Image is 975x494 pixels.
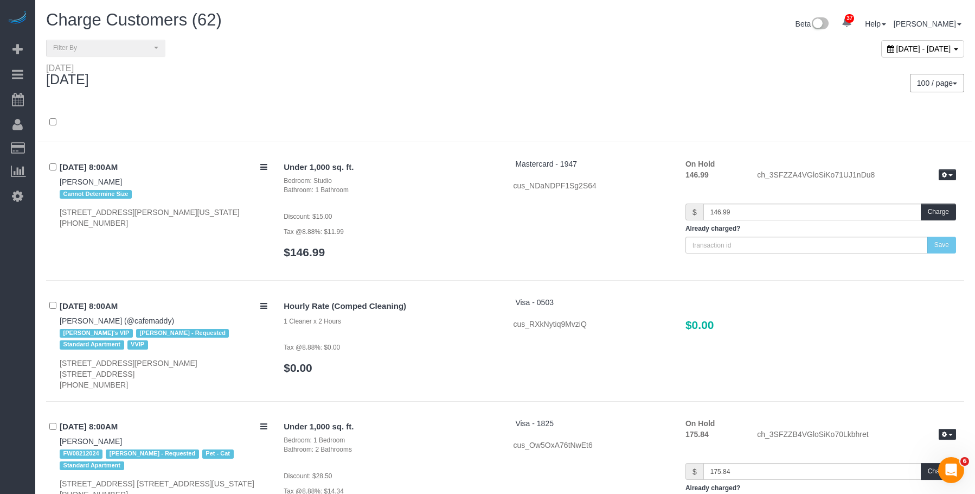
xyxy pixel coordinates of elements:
[514,440,669,451] div: cus_Ow5OxA76tNwEt6
[284,422,497,432] h4: Under 1,000 sq. ft.
[284,436,497,445] div: Bedroom: 1 Bedroom
[60,329,133,338] span: [PERSON_NAME]'s VIP
[685,463,703,480] span: $
[60,190,132,199] span: Cannot Determine Size
[865,20,886,28] a: Help
[685,319,714,331] span: $0.00
[60,163,267,172] h4: [DATE] 8:00AM
[685,419,715,428] strong: On Hold
[284,344,340,351] small: Tax @8.88%: $0.00
[284,176,497,186] div: Bedroom: Studio
[60,340,124,349] span: Standard Apartment
[515,298,554,307] a: Visa - 0503
[7,11,28,26] img: Automaid Logo
[284,246,325,258] a: $146.99
[46,64,89,72] div: [DATE]
[845,14,854,23] span: 37
[921,463,956,480] button: Charge
[60,302,267,311] h4: [DATE] 8:00AM
[685,237,928,254] input: transaction id
[60,207,267,229] div: [STREET_ADDRESS][PERSON_NAME][US_STATE] [PHONE_NUMBER]
[685,170,709,179] strong: 146.99
[127,340,148,349] span: VVIP
[60,187,267,201] div: Tags
[284,362,312,374] a: $0.00
[515,160,577,168] a: Mastercard - 1947
[284,302,497,311] h4: Hourly Rate (Comped Cleaning)
[515,419,554,428] a: Visa - 1825
[60,437,122,446] a: [PERSON_NAME]
[60,447,267,473] div: Tags
[284,213,332,220] small: Discount: $15.00
[60,316,174,325] a: [PERSON_NAME] (@cafemaddy)
[749,169,964,182] div: ch_3SFZZA4VGloSiKo71UJ1nDu8
[811,17,829,31] img: New interface
[910,74,964,92] nav: Pagination navigation
[836,11,857,35] a: 37
[685,485,956,492] h5: Already charged?
[910,74,964,92] button: 100 / page
[60,178,122,186] a: [PERSON_NAME]
[60,449,102,458] span: FW08212024
[896,45,951,53] span: [DATE] - [DATE]
[749,429,964,442] div: ch_3SFZZB4VGloSiKo70Lkbhret
[60,422,267,432] h4: [DATE] 8:00AM
[894,20,961,28] a: [PERSON_NAME]
[796,20,829,28] a: Beta
[284,445,497,454] div: Bathroom: 2 Bathrooms
[60,326,267,352] div: Tags
[921,204,956,220] button: Charge
[46,64,100,87] div: [DATE]
[53,43,151,53] span: Filter By
[685,160,715,168] strong: On Hold
[514,180,669,191] div: cus_NDaNDPF1Sg2S64
[685,225,956,232] h5: Already charged?
[60,358,267,390] div: [STREET_ADDRESS][PERSON_NAME] [STREET_ADDRESS] [PHONE_NUMBER]
[136,329,229,338] span: [PERSON_NAME] - Requested
[685,204,703,220] span: $
[106,449,198,458] span: [PERSON_NAME] - Requested
[284,186,497,195] div: Bathroom: 1 Bathroom
[60,461,124,470] span: Standard Apartment
[938,457,964,483] iframe: Intercom live chat
[202,449,234,458] span: Pet - Cat
[284,228,344,236] small: Tax @8.88%: $11.99
[46,40,165,56] button: Filter By
[284,163,497,172] h4: Under 1,000 sq. ft.
[685,430,709,439] strong: 175.84
[284,472,332,480] small: Discount: $28.50
[960,457,969,466] span: 6
[514,319,669,330] div: cus_RXkNytiq9MvziQ
[46,10,222,29] span: Charge Customers (62)
[284,318,341,325] small: 1 Cleaner x 2 Hours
